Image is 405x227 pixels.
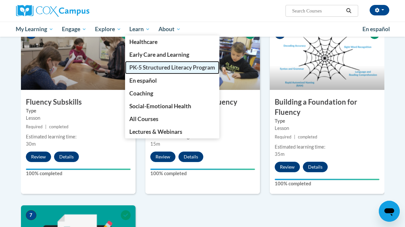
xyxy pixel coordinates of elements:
button: Review [275,162,300,172]
h3: Fluency Subskills [21,97,136,107]
span: 15m [150,141,160,147]
button: Details [178,152,203,162]
span: completed [298,134,317,139]
a: My Learning [12,22,58,37]
span: Engage [62,25,86,33]
span: Learn [129,25,150,33]
a: About [154,22,185,37]
a: Explore [91,22,125,37]
img: Course Image [270,24,384,90]
span: En español [362,26,390,32]
button: Details [303,162,328,172]
span: Explore [95,25,121,33]
div: Estimated learning time: [275,143,379,151]
span: 30m [26,141,36,147]
a: Lectures & Webinars [125,125,219,138]
a: En español [358,22,394,36]
iframe: Button to launch messaging window [379,201,400,222]
span: About [158,25,181,33]
label: 100% completed [26,170,131,177]
span: Healthcare [129,38,157,45]
label: Type [275,117,379,125]
h3: Building a Foundation for Fluency [270,97,384,117]
div: Your progress [150,169,255,170]
button: Search [344,7,354,15]
input: Search Courses [291,7,344,15]
div: Lesson [26,114,131,122]
span: Social-Emotional Health [129,103,191,110]
span: completed [49,124,68,129]
button: Account Settings [370,5,389,15]
span: 7 [26,210,36,220]
a: All Courses [125,113,219,125]
a: En español [125,74,219,87]
a: Social-Emotional Health [125,100,219,113]
div: Your progress [275,179,379,180]
a: Learn [125,22,154,37]
label: Type [26,107,131,114]
a: Early Care and Learning [125,48,219,61]
button: Review [26,152,51,162]
img: Course Image [21,24,136,90]
label: 100% completed [275,180,379,187]
a: Cox Campus [16,5,134,17]
span: Early Care and Learning [129,51,189,58]
img: Cox Campus [16,5,89,17]
a: PK-5 Structured Literacy Program [125,61,219,74]
div: Your progress [26,169,131,170]
span: Required [275,134,291,139]
button: Details [54,152,79,162]
div: Main menu [11,22,394,37]
label: 100% completed [150,170,255,177]
span: PK-5 Structured Literacy Program [129,64,215,71]
span: All Courses [129,115,158,122]
span: Required [26,124,43,129]
span: | [45,124,46,129]
div: Estimated learning time: [26,133,131,140]
span: My Learning [16,25,53,33]
button: Review [150,152,175,162]
a: Engage [58,22,91,37]
a: Coaching [125,87,219,100]
a: Healthcare [125,35,219,48]
span: | [294,134,295,139]
div: Lesson [275,125,379,132]
span: Coaching [129,90,153,97]
span: Lectures & Webinars [129,128,182,135]
span: 35m [275,151,285,157]
span: En español [129,77,157,84]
